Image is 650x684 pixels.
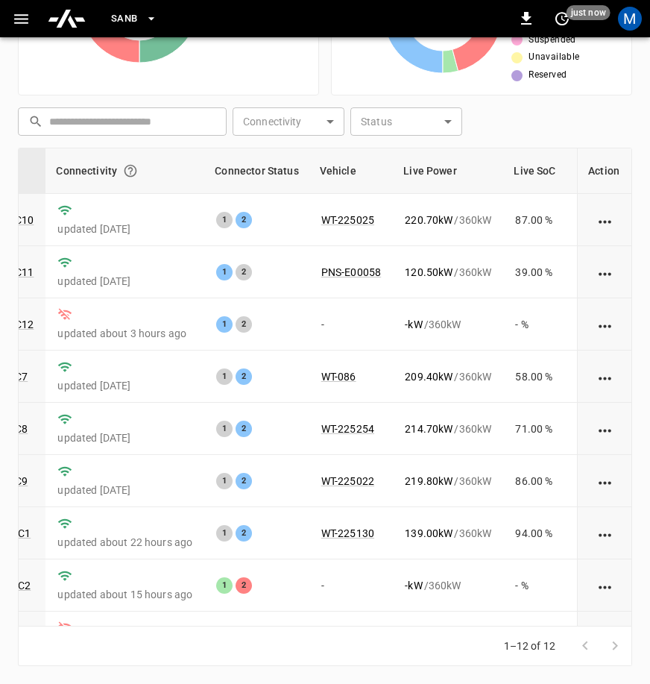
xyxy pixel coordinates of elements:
a: WT-225025 [321,214,374,226]
div: / 360 kW [405,265,491,280]
p: updated about 3 hours ago [57,326,192,341]
div: 1 [216,264,233,280]
div: action cell options [596,578,614,593]
p: 219.80 kW [405,474,452,489]
div: / 360 kW [405,578,491,593]
p: 139.00 kW [405,526,452,541]
div: 2 [236,264,252,280]
td: - % [503,612,566,664]
div: / 360 kW [405,213,491,228]
div: 1 [216,421,233,437]
td: - [309,612,394,664]
td: 86.00 % [503,455,566,507]
td: 58.00 % [503,351,566,403]
p: updated about 15 hours ago [57,587,192,602]
div: action cell options [596,526,614,541]
p: 209.40 kW [405,369,452,384]
button: set refresh interval [550,7,574,31]
div: / 360 kW [405,526,491,541]
div: 1 [216,316,233,333]
span: Unavailable [528,50,579,65]
span: Suspended [528,33,576,48]
div: 1 [216,525,233,542]
div: 2 [236,421,252,437]
p: updated [DATE] [57,222,192,236]
a: WT-086 [321,371,356,383]
div: action cell options [596,421,614,436]
p: updated [DATE] [57,378,192,393]
th: Live SoC [503,148,566,194]
th: Live Power [393,148,503,194]
p: updated about 22 hours ago [57,535,192,550]
td: - [309,559,394,612]
div: Connectivity [56,157,194,184]
td: - % [503,559,566,612]
div: action cell options [596,265,614,280]
a: WT-225022 [321,475,374,487]
div: / 360 kW [405,421,491,436]
p: 120.50 kW [405,265,452,280]
p: updated [DATE] [57,430,192,445]
p: 220.70 kW [405,213,452,228]
a: WT-225254 [321,423,374,435]
a: WT-225130 [321,527,374,539]
th: Action [577,148,631,194]
img: ampcontrol.io logo [47,4,86,33]
span: Reserved [528,68,567,83]
button: Connection between the charger and our software. [117,157,144,184]
div: 2 [236,525,252,542]
td: 39.00 % [503,246,566,298]
p: updated [DATE] [57,274,192,289]
div: 2 [236,577,252,594]
div: 2 [236,212,252,228]
div: 1 [216,473,233,489]
td: - % [503,298,566,351]
a: PNS-E00058 [321,266,382,278]
td: 87.00 % [503,194,566,246]
div: profile-icon [618,7,642,31]
th: Connector Status [204,148,309,194]
td: 71.00 % [503,403,566,455]
span: just now [567,5,610,20]
div: action cell options [596,213,614,228]
div: / 360 kW [405,369,491,384]
button: SanB [105,4,163,34]
p: 214.70 kW [405,421,452,436]
div: / 360 kW [405,474,491,489]
td: 94.00 % [503,507,566,559]
div: 1 [216,577,233,594]
div: action cell options [596,474,614,489]
p: 1–12 of 12 [504,638,556,653]
div: action cell options [596,317,614,332]
span: SanB [111,10,138,28]
div: 2 [236,368,252,385]
div: 2 [236,316,252,333]
div: 1 [216,212,233,228]
td: - [309,298,394,351]
p: - kW [405,578,422,593]
div: 2 [236,473,252,489]
div: 1 [216,368,233,385]
div: / 360 kW [405,317,491,332]
div: action cell options [596,369,614,384]
p: updated [DATE] [57,483,192,498]
th: Vehicle [309,148,394,194]
p: - kW [405,317,422,332]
